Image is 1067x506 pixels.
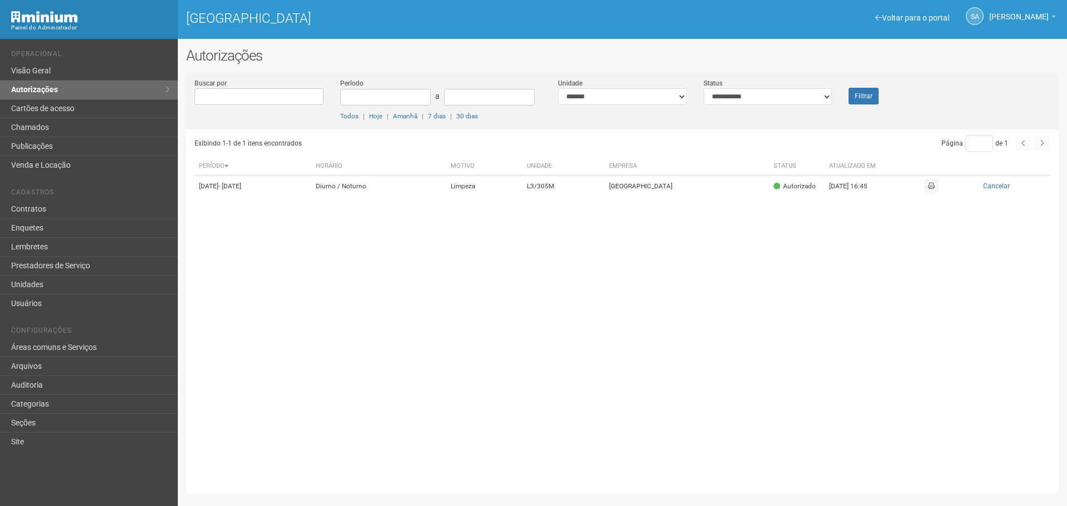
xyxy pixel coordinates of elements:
th: Motivo [446,157,522,176]
a: [PERSON_NAME] [989,14,1056,23]
span: Silvio Anjos [989,2,1049,21]
a: Amanhã [393,112,417,120]
a: 7 dias [428,112,446,120]
span: | [363,112,365,120]
a: 30 dias [456,112,478,120]
div: Painel do Administrador [11,23,169,33]
span: | [387,112,388,120]
label: Unidade [558,78,582,88]
label: Buscar por [195,78,227,88]
td: L3/305M [522,176,605,197]
span: - [DATE] [218,182,241,190]
li: Operacional [11,50,169,62]
img: Minium [11,11,78,23]
td: Limpeza [446,176,522,197]
span: Página de 1 [941,139,1008,147]
span: | [422,112,423,120]
li: Cadastros [11,188,169,200]
a: Hoje [369,112,382,120]
th: Horário [311,157,447,176]
span: | [450,112,452,120]
a: Todos [340,112,358,120]
label: Período [340,78,363,88]
div: Exibindo 1-1 de 1 itens encontrados [195,135,619,152]
th: Unidade [522,157,605,176]
h2: Autorizações [186,47,1059,64]
h1: [GEOGRAPHIC_DATA] [186,11,614,26]
th: Atualizado em [825,157,886,176]
label: Status [704,78,722,88]
div: Autorizado [774,182,816,191]
th: Empresa [605,157,769,176]
th: Período [195,157,311,176]
td: [GEOGRAPHIC_DATA] [605,176,769,197]
button: Filtrar [849,88,879,104]
td: [DATE] 16:45 [825,176,886,197]
td: Diurno / Noturno [311,176,447,197]
button: Cancelar [947,180,1046,192]
span: a [435,92,440,101]
li: Configurações [11,327,169,338]
a: SA [966,7,984,25]
th: Status [769,157,825,176]
a: Voltar para o portal [875,13,949,22]
td: [DATE] [195,176,311,197]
